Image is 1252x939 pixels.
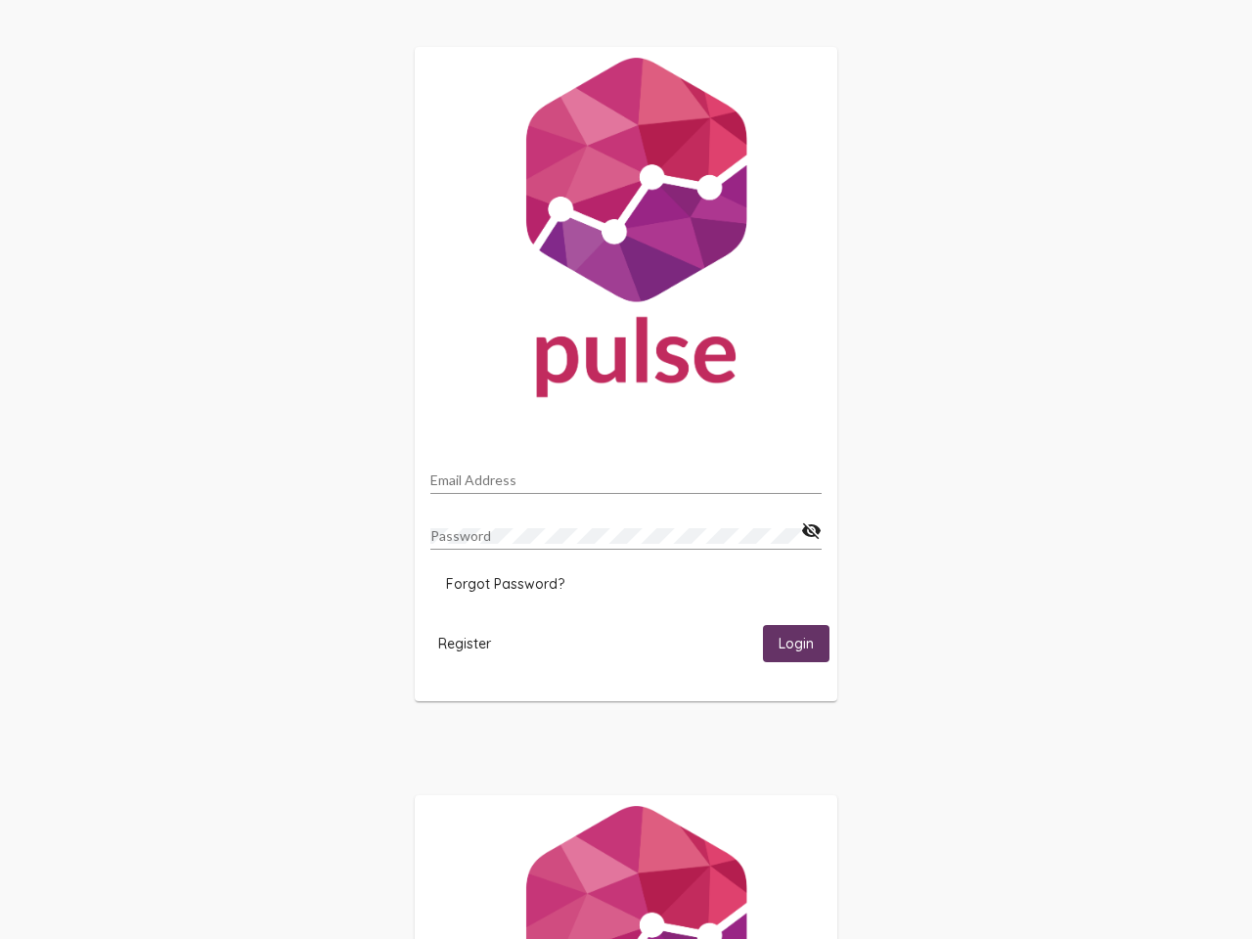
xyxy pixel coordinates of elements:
button: Register [423,625,507,661]
span: Login [779,636,814,653]
button: Forgot Password? [430,566,580,602]
span: Forgot Password? [446,575,564,593]
button: Login [763,625,829,661]
span: Register [438,635,491,652]
img: Pulse For Good Logo [415,47,837,417]
mat-icon: visibility_off [801,519,822,543]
